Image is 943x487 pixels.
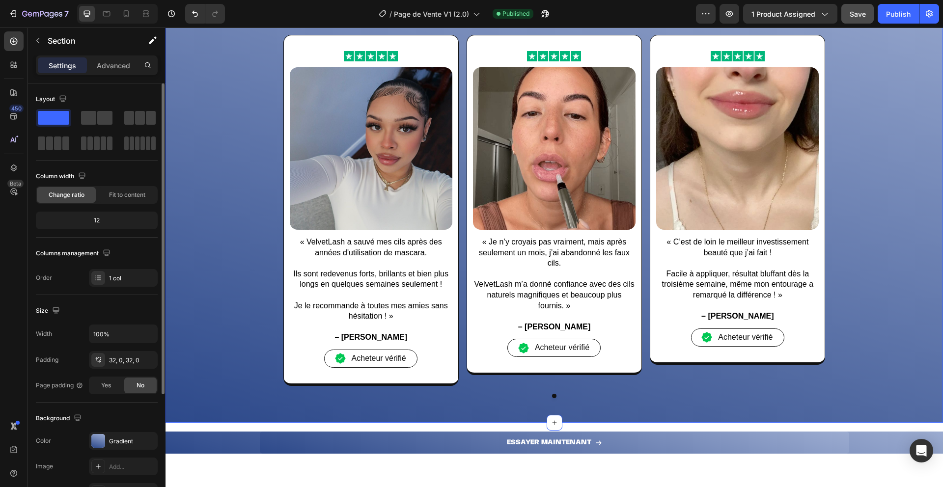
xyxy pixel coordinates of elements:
div: Publish [886,9,911,19]
strong: – [PERSON_NAME] [353,295,425,303]
img: gempages_581604970042753780-0e205ead-3125-4ef8-9051-d248fb00da74.jpg [491,40,653,202]
p: Settings [49,60,76,71]
div: Column width [36,170,88,183]
img: gempages_581604970042753780-1f5b23f1-69ed-4100-96f6-8d01bd2973ce.jpg [307,40,470,202]
p: « C’est de loin le meilleur investissement beauté que j’ai fait ! [492,209,652,230]
p: Advanced [97,60,130,71]
div: Undo/Redo [185,4,225,24]
div: Color [36,436,51,445]
span: Published [502,9,529,18]
span: Save [850,10,866,18]
strong: – [PERSON_NAME] [536,284,609,293]
button: 7 [4,4,73,24]
p: Acheteur vérifié [186,324,241,338]
div: Image [36,462,53,471]
button: 1 product assigned [743,4,837,24]
div: Open Intercom Messenger [910,439,933,462]
input: Auto [89,325,157,343]
span: / [389,9,392,19]
a: ESSAYER MAINTENANT [94,404,684,426]
div: Width [36,329,52,338]
div: Gradient [109,437,155,446]
p: Acheteur vérifié [369,313,424,327]
span: Fit to content [109,190,145,199]
div: 450 [9,105,24,112]
span: No [137,381,144,390]
p: Acheteur vérifié [553,303,607,317]
p: ESSAYER MAINTENANT [341,410,426,420]
div: 1 col [109,274,155,283]
button: Save [841,4,874,24]
span: Yes [101,381,111,390]
p: « Je n’y croyais pas vraiment, mais après seulement un mois, j’ai abandonné les faux cils. [308,209,469,241]
p: VelvetLash m’a donné confiance avec des cils naturels magnifiques et beaucoup plus fournis. » [308,251,469,283]
div: Background [36,412,83,425]
span: Page de Vente V1 (2.0) [394,9,469,19]
p: Facile à appliquer, résultat bluffant dès la troisième semaine, même mon entourage a remarqué la ... [492,241,652,273]
div: Order [36,273,52,282]
img: gempages_581604970042753780-168300b6-7c6c-45fa-bd87-456aa193c3ad.svg [545,24,599,34]
div: Columns management [36,247,112,260]
div: 12 [38,214,156,227]
strong: – [PERSON_NAME] [169,305,242,314]
div: Size [36,304,62,318]
button: Dot [387,366,391,371]
p: 7 [64,8,69,20]
span: Change ratio [49,190,84,199]
p: Section [48,35,128,47]
img: gempages_581604970042753780-168300b6-7c6c-45fa-bd87-456aa193c3ad.svg [361,24,416,34]
div: Beta [7,180,24,188]
iframe: Design area [166,27,943,454]
div: Layout [36,93,69,106]
button: Publish [878,4,919,24]
div: Add... [109,462,155,471]
span: 1 product assigned [751,9,815,19]
div: Padding [36,355,58,364]
div: Page padding [36,381,83,390]
div: 32, 0, 32, 0 [109,356,155,365]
